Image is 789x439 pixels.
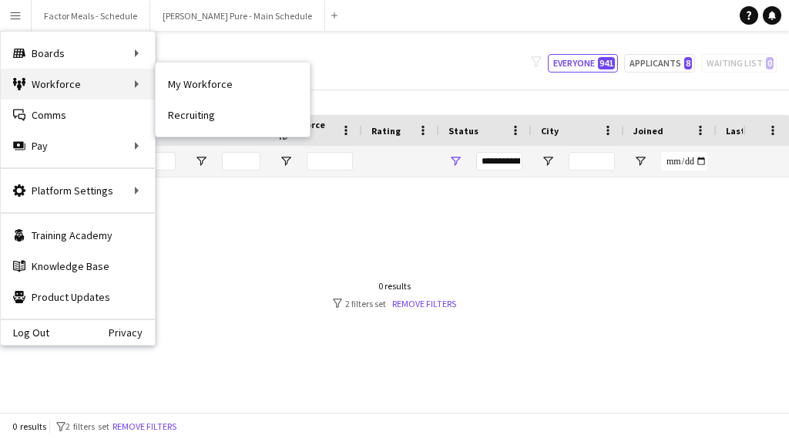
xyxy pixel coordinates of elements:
button: Open Filter Menu [633,154,647,168]
input: City Filter Input [569,152,615,171]
input: Last Name Filter Input [222,152,260,171]
a: Product Updates [1,282,155,312]
a: My Workforce [156,69,310,100]
button: Remove filters [109,418,180,435]
button: [PERSON_NAME] Pure - Main Schedule [150,1,325,31]
div: Pay [1,130,155,161]
span: 8 [684,57,692,69]
div: 2 filters set [333,298,456,309]
a: Recruiting [156,100,310,130]
a: Log Out [1,326,49,339]
span: Rating [371,125,401,137]
span: Last job [726,125,760,137]
input: First Name Filter Input [137,152,176,171]
div: Platform Settings [1,175,155,206]
span: City [541,125,559,137]
a: Comms [1,100,155,130]
a: Knowledge Base [1,251,155,282]
button: Open Filter Menu [448,154,462,168]
a: Privacy [109,326,155,339]
button: Factor Meals - Schedule [32,1,150,31]
button: Everyone941 [548,54,618,73]
span: Status [448,125,478,137]
a: Remove filters [392,298,456,309]
input: Workforce ID Filter Input [307,152,353,171]
div: 0 results [333,280,456,292]
div: Boards [1,38,155,69]
span: Joined [633,125,663,137]
span: 941 [598,57,615,69]
button: Open Filter Menu [194,154,208,168]
button: Open Filter Menu [279,154,293,168]
a: Training Academy [1,220,155,251]
button: Open Filter Menu [541,154,555,168]
span: 2 filters set [65,420,109,432]
div: Workforce [1,69,155,100]
button: Applicants8 [624,54,695,73]
input: Joined Filter Input [661,152,707,171]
